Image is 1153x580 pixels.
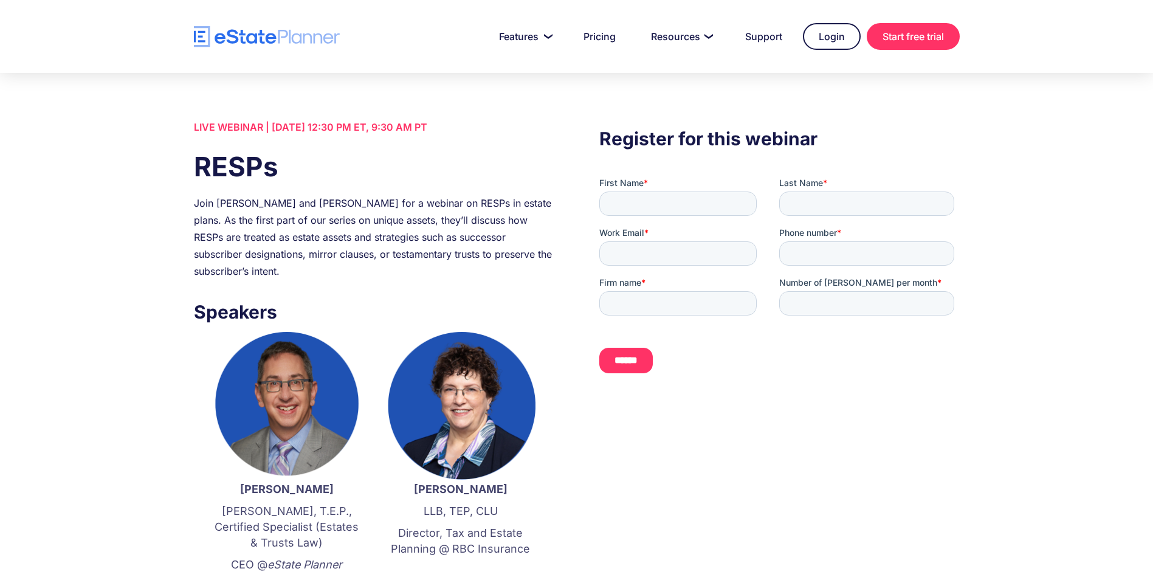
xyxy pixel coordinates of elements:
[569,24,630,49] a: Pricing
[731,24,797,49] a: Support
[240,483,334,495] strong: [PERSON_NAME]
[194,119,554,136] div: LIVE WEBINAR | [DATE] 12:30 PM ET, 9:30 AM PT
[212,557,362,573] p: CEO @
[386,563,535,579] p: ‍
[194,26,340,47] a: home
[267,558,342,571] em: eState Planner
[386,503,535,519] p: LLB, TEP, CLU
[636,24,724,49] a: Resources
[386,525,535,557] p: Director, Tax and Estate Planning @ RBC Insurance
[194,195,554,280] div: Join [PERSON_NAME] and [PERSON_NAME] for a webinar on RESPs in estate plans. As the first part of...
[803,23,861,50] a: Login
[212,503,362,551] p: [PERSON_NAME], T.E.P., Certified Specialist (Estates & Trusts Law)
[484,24,563,49] a: Features
[867,23,960,50] a: Start free trial
[599,125,959,153] h3: Register for this webinar
[194,148,554,185] h1: RESPs
[414,483,508,495] strong: [PERSON_NAME]
[599,177,959,395] iframe: Form 0
[194,298,554,326] h3: Speakers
